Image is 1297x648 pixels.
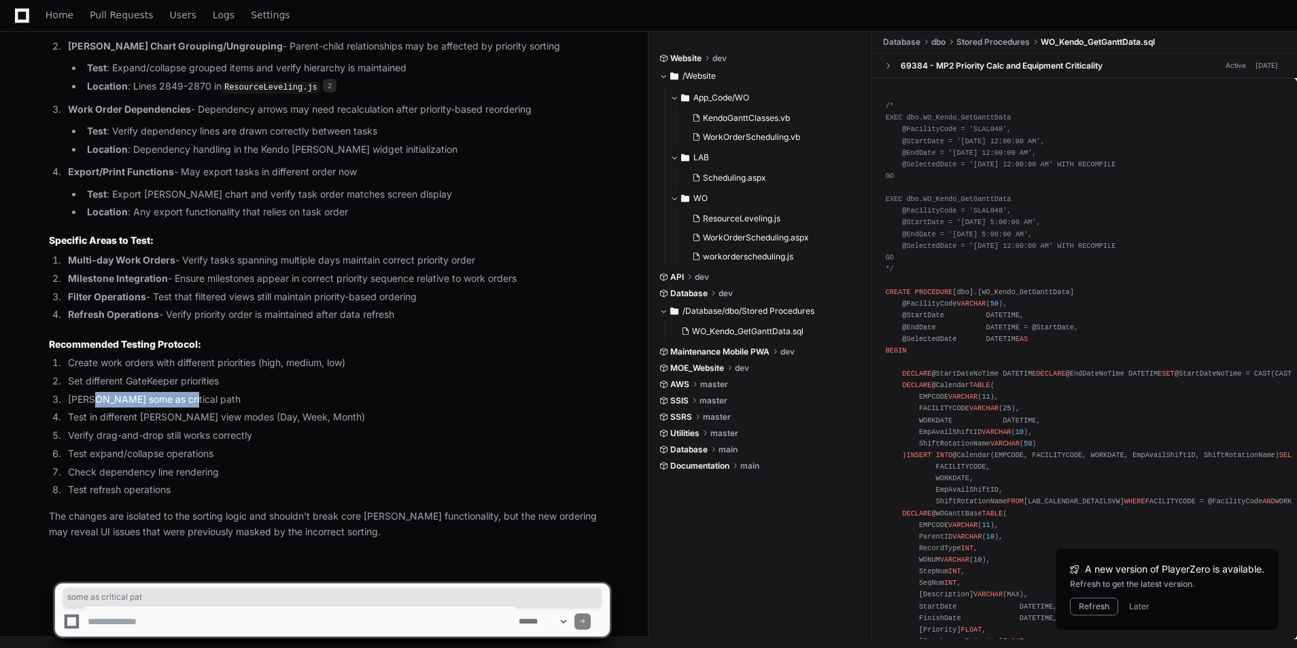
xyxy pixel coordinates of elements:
[687,109,854,128] button: KendoGanttClasses.vb
[670,68,678,84] svg: Directory
[68,291,146,302] strong: Filter Operations
[87,206,128,217] strong: Location
[982,427,1011,435] span: VARCHAR
[703,412,731,422] span: master
[670,363,724,374] span: MOE_Website
[670,346,769,357] span: Maintenance Mobile PWA
[170,11,196,19] span: Users
[982,520,990,528] span: 11
[952,532,982,540] span: VARCHAR
[670,147,862,168] button: LAB
[700,379,728,390] span: master
[1262,497,1275,505] span: AND
[64,289,610,305] li: - Test that filtered views still maintain priority-based ordering
[49,509,610,540] p: The changes are isolated to the sorting logic and shouldn't break core [PERSON_NAME] functionalit...
[46,11,73,19] span: Home
[670,395,689,406] span: SSIS
[682,71,716,82] span: /Website
[1020,334,1028,342] span: AS
[251,11,290,19] span: Settings
[659,65,862,87] button: /Website
[1124,497,1145,505] span: WHERE
[87,143,128,155] strong: Location
[1085,562,1264,576] span: A new version of PlayerZero is available.
[64,392,610,408] li: [PERSON_NAME] some as critical path
[906,451,931,459] span: INSERT
[213,11,235,19] span: Logs
[886,102,1116,273] span: /* EXEC dbo.WO_Kendo_GetGanttData @FacilityCode = 'SLAL048', @StartDate = '[DATE] 12:00:00 AM', @...
[915,288,952,296] span: PROCEDURE
[886,288,911,296] span: CREATE
[68,102,610,118] p: - Dependency arrows may need recalculation after priority-based reordering
[68,272,168,284] strong: Milestone Integration
[64,428,610,444] li: Verify drag-and-drop still works correctly
[68,166,174,177] strong: Export/Print Functions
[1070,579,1264,590] div: Refresh to get the latest version.
[670,444,708,455] span: Database
[886,346,907,354] span: BEGIN
[670,53,702,64] span: Website
[719,288,733,299] span: dev
[902,381,931,389] span: DECLARE
[670,412,692,422] span: SSRS
[990,300,999,308] span: 50
[323,79,336,92] span: 2
[902,509,931,517] span: DECLARE
[83,142,610,158] li: : Dependency handling in the Kendo [PERSON_NAME] widget initialization
[1256,60,1278,71] div: [DATE]
[64,446,610,462] li: Test expand/collapse operations
[87,62,107,73] strong: Test
[740,461,759,471] span: main
[712,53,727,64] span: dev
[87,188,107,200] strong: Test
[703,251,793,262] span: workorderscheduling.js
[64,355,610,371] li: Create work orders with different priorities (high, medium, low)
[703,173,766,183] span: Scheduling.aspx
[936,451,953,459] span: INTO
[710,428,738,439] span: master
[222,82,320,94] code: ResourceLeveling.js
[956,37,1030,48] span: Stored Procedures
[64,482,610,498] li: Test refresh operations
[931,37,946,48] span: dbo
[687,209,854,228] button: ResourceLeveling.js
[49,338,201,350] strong: Recommended Testing Protocol:
[961,544,973,552] span: INT
[64,410,610,425] li: Test in different [PERSON_NAME] view modes (Day, Week, Month)
[693,193,708,204] span: WO
[719,444,738,455] span: main
[883,37,920,48] span: Database
[49,234,154,246] strong: Specific Areas to Test:
[670,87,862,109] button: App_Code/WO
[67,592,598,602] span: some as critical pat
[1036,370,1065,378] span: DECLARE
[68,39,610,54] p: - Parent-child relationships may be affected by priority sorting
[87,80,128,92] strong: Location
[68,164,610,180] p: - May export tasks in different order now
[948,520,978,528] span: VARCHAR
[670,379,689,390] span: AWS
[695,272,709,283] span: dev
[687,228,854,247] button: WorkOrderScheduling.aspx
[703,232,809,243] span: WorkOrderScheduling.aspx
[693,152,709,163] span: LAB
[693,92,749,103] span: App_Code/WO
[90,11,153,19] span: Pull Requests
[687,168,854,187] button: Scheduling.aspx
[682,306,814,317] span: /Database/dbo/Stored Procedures
[670,303,678,319] svg: Directory
[982,393,990,401] span: 11
[990,439,1020,447] span: VARCHAR
[659,300,862,322] button: /Database/dbo/Stored Procedures
[956,300,986,308] span: VARCHAR
[83,79,610,95] li: : Lines 2849-2870 in
[969,404,999,412] span: VARCHAR
[901,60,1103,71] div: 69384 - MP2 Priority Calc and Equipment Criticality
[681,149,689,166] svg: Directory
[64,253,610,268] li: - Verify tasks spanning multiple days maintain correct priority order
[83,60,610,76] li: : Expand/collapse grouped items and verify hierarchy is maintained
[1041,37,1155,48] span: WO_Kendo_GetGanttData.sql
[703,113,790,124] span: KendoGanttClasses.vb
[670,461,729,471] span: Documentation
[692,326,803,337] span: WO_Kendo_GetGanttData.sql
